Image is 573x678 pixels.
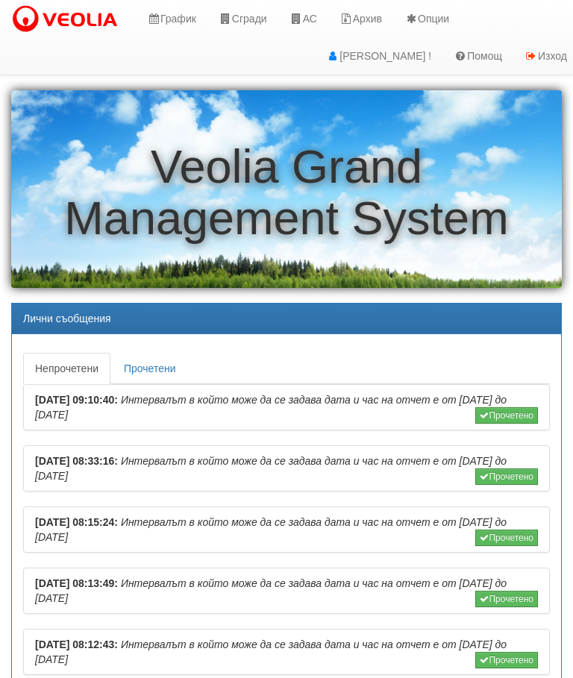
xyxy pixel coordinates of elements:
i: Интервалът в който може да се задава дата и час на отчет е от [DATE] до [DATE] [35,455,507,482]
b: [DATE] 08:12:43: [35,638,118,650]
button: Прочетено [475,468,538,485]
b: [DATE] 08:13:49: [35,577,118,589]
b: [DATE] 08:33:16: [35,455,118,467]
i: Интервалът в който може да се задава дата и час на отчет е от [DATE] до [DATE] [35,638,507,665]
b: [DATE] 08:15:24: [35,516,118,528]
a: Непрочетени [23,353,110,384]
button: Прочетено [475,530,538,546]
img: VeoliaLogo.png [11,4,125,35]
i: Интервалът в който може да се задава дата и час на отчет е от [DATE] до [DATE] [35,394,507,421]
a: [PERSON_NAME] ! [315,37,442,75]
i: Интервалът в който може да се задава дата и час на отчет е от [DATE] до [DATE] [35,516,507,543]
i: Интервалът в който може да се задава дата и час на отчет е от [DATE] до [DATE] [35,577,507,604]
a: Помощ [442,37,513,75]
button: Прочетено [475,407,538,424]
div: Лични съобщения [12,304,561,334]
b: [DATE] 09:10:40: [35,394,118,406]
h1: Veolia Grand Management System [11,141,562,245]
a: Прочетени [112,353,188,384]
button: Прочетено [475,652,538,668]
button: Прочетено [475,591,538,607]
